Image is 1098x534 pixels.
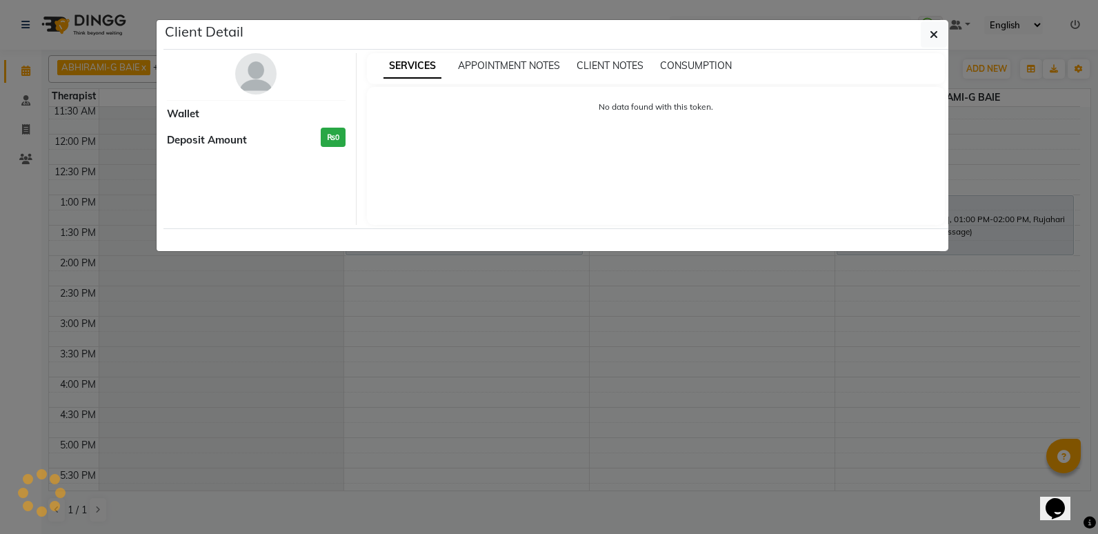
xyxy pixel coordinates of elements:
[167,106,199,122] span: Wallet
[577,59,643,72] span: CLIENT NOTES
[1040,479,1084,520] iframe: chat widget
[458,59,560,72] span: APPOINTMENT NOTES
[165,21,243,42] h5: Client Detail
[235,53,277,95] img: avatar
[381,101,932,113] p: No data found with this token.
[167,132,247,148] span: Deposit Amount
[660,59,732,72] span: CONSUMPTION
[383,54,441,79] span: SERVICES
[321,128,346,148] h3: ₨0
